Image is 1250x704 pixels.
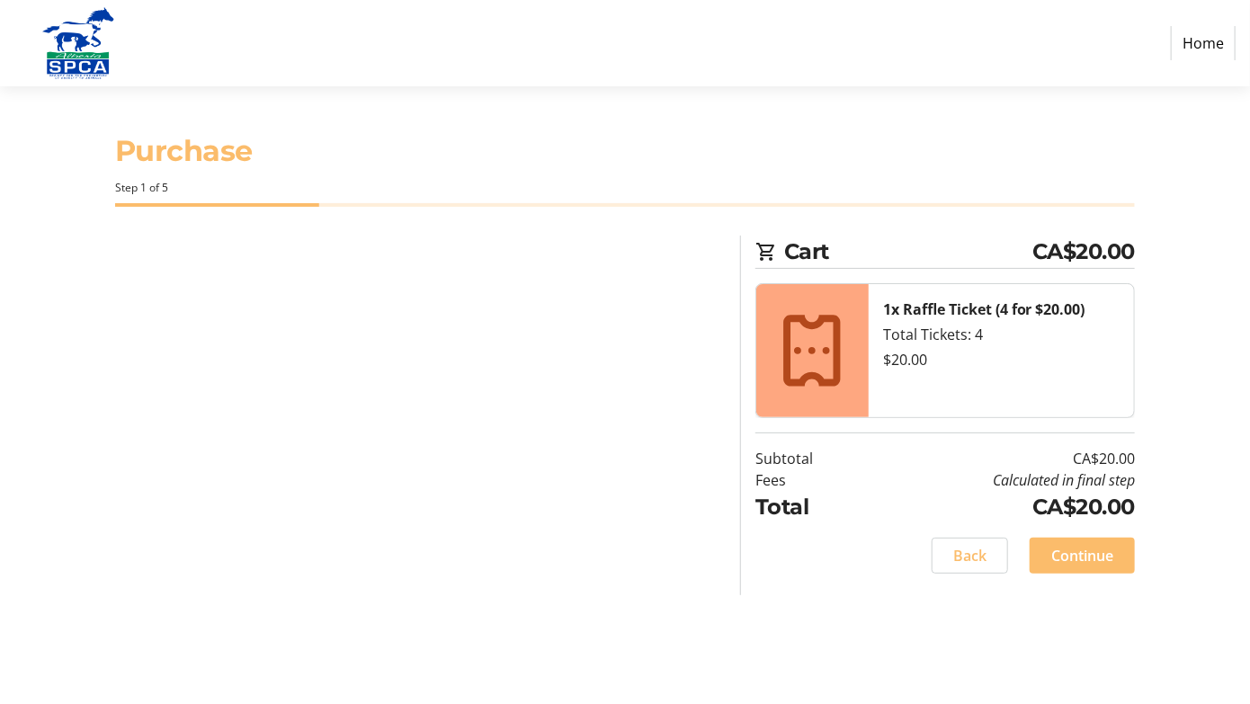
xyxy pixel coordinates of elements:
[14,7,142,79] img: Alberta SPCA's Logo
[755,469,865,491] td: Fees
[932,538,1008,574] button: Back
[115,180,1135,196] div: Step 1 of 5
[1051,545,1113,566] span: Continue
[1171,26,1236,60] a: Home
[953,545,987,566] span: Back
[865,491,1136,523] td: CA$20.00
[883,299,1085,319] strong: 1x Raffle Ticket (4 for $20.00)
[865,469,1136,491] td: Calculated in final step
[784,236,1032,268] span: Cart
[1030,538,1135,574] button: Continue
[883,324,1120,345] div: Total Tickets: 4
[115,129,1135,173] h1: Purchase
[755,448,865,469] td: Subtotal
[1032,236,1135,268] span: CA$20.00
[755,491,865,523] td: Total
[883,349,1120,370] div: $20.00
[865,448,1136,469] td: CA$20.00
